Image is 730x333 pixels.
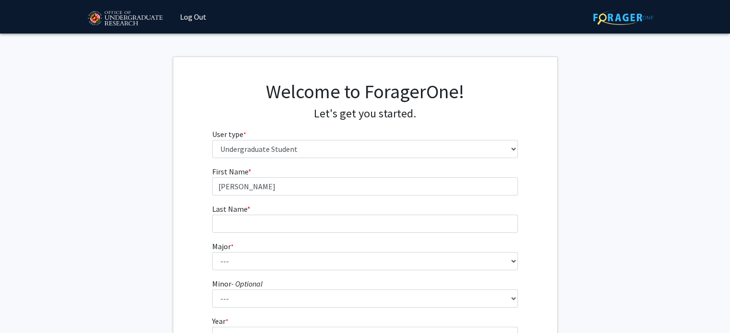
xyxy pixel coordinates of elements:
img: ForagerOne Logo [593,10,653,25]
iframe: Chat [7,290,41,326]
img: University of Maryland Logo [84,7,166,31]
h4: Let's get you started. [212,107,518,121]
span: First Name [212,167,248,176]
label: User type [212,128,246,140]
h1: Welcome to ForagerOne! [212,80,518,103]
span: Last Name [212,204,247,214]
label: Major [212,241,234,252]
label: Year [212,315,228,327]
i: - Optional [231,279,263,288]
label: Minor [212,278,263,289]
